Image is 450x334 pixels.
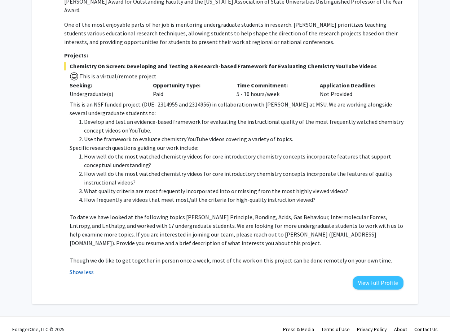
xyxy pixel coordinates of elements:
[64,20,403,46] p: One of the most enjoyable parts of her job is mentoring undergraduate students in research. [PERS...
[314,81,398,98] div: Not Provided
[394,326,407,333] a: About
[5,302,31,329] iframe: Chat
[320,81,393,90] p: Application Deadline:
[231,81,315,98] div: 5 - 10 hours/week
[64,62,403,70] span: Chemistry On Screen: Developing and Testing a Research-based Framework for Evaluating Chemistry Y...
[70,100,403,117] p: This is an NSF funded project (DUE- 2314955 and 2314956) in collaboration with [PERSON_NAME] at M...
[79,73,156,80] span: This is a virtual/remote project
[70,143,403,152] p: Specific research questions guiding our work include:
[153,81,226,90] p: Opportunity Type:
[283,326,314,333] a: Press & Media
[84,169,403,187] li: How well do the most watched chemistry videos for core introductory chemistry concepts incorporat...
[147,81,231,98] div: Paid
[70,256,403,265] p: Though we do like to get together in person once a week, most of the work on this project can be ...
[84,152,403,169] li: How well do the most watched chemistry videos for core introductory chemistry concepts incorporat...
[84,187,403,195] li: What quality criteria are most frequently incorporated into or missing from the most highly viewe...
[84,135,403,143] li: Use the framework to evaluate chemistry YouTube videos covering a variety of topics.
[84,117,403,135] li: Develop and test an evidence-based framework for evaluating the instructional quality of the most...
[70,90,142,98] div: Undergraduate(s)
[84,195,403,204] li: How frequently are videos that meet most/all the criteria for high-quality instruction viewed?
[353,276,403,290] button: View Full Profile
[70,81,142,90] p: Seeking:
[414,326,438,333] a: Contact Us
[321,326,350,333] a: Terms of Use
[70,213,403,247] p: To date we have looked at the following topics [PERSON_NAME] Principle, Bonding, Acids, Gas Behav...
[237,81,309,90] p: Time Commitment:
[70,268,94,276] button: Show less
[357,326,387,333] a: Privacy Policy
[64,52,88,59] strong: Projects:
